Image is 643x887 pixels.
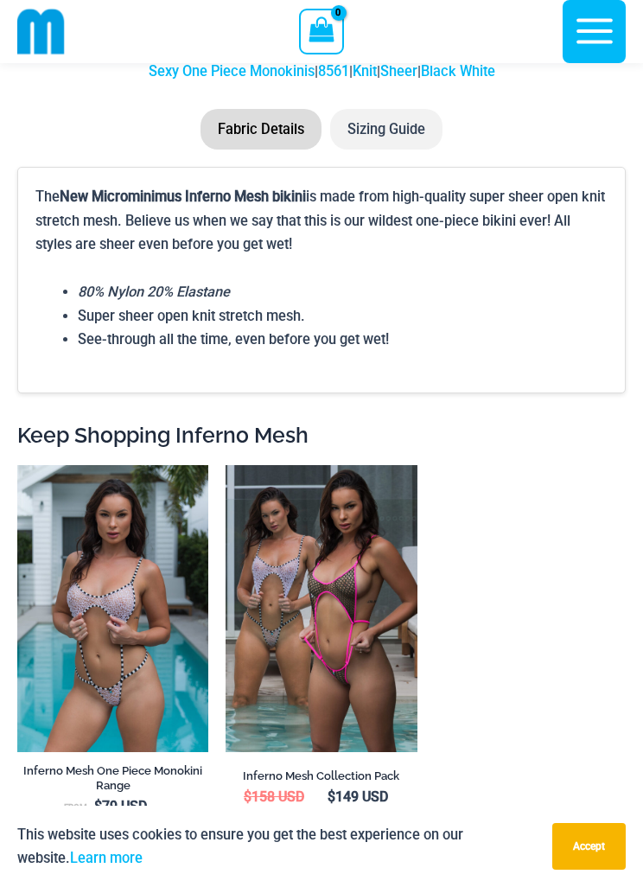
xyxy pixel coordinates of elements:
[328,788,335,805] span: $
[78,304,608,328] li: Super sheer open knit stretch mesh.
[244,788,251,805] span: $
[201,109,321,150] li: Fabric Details
[17,763,208,793] h2: Inferno Mesh One Piece Monokini Range
[244,788,304,805] bdi: 158 USD
[17,465,208,752] a: Inferno Mesh Black White 8561 One Piece 05Inferno Mesh Olive Fuchsia 8561 One Piece 03Inferno Mes...
[94,798,102,814] span: $
[552,823,626,870] button: Accept
[318,63,349,80] a: 8561
[78,328,608,351] li: See-through all the time, even before you get wet!
[17,422,626,450] h2: Keep Shopping Inferno Mesh
[226,769,417,789] a: Inferno Mesh Collection Pack
[330,109,442,150] li: Sizing Guide
[460,63,495,80] a: White
[70,850,143,866] a: Learn more
[17,823,539,870] p: This website uses cookies to ensure you get the best experience on our website.
[64,803,90,813] span: From:
[149,63,315,80] a: Sexy One Piece Monokinis
[60,188,306,205] b: New Microminimus Inferno Mesh bikini
[94,798,147,814] bdi: 79 USD
[226,465,417,752] img: Inferno Mesh One Piece Collection Pack (3)
[17,8,65,55] img: cropped mm emblem
[380,63,417,80] a: Sheer
[226,769,417,783] h2: Inferno Mesh Collection Pack
[35,185,608,255] p: The is made from high-quality super sheer open knit stretch mesh. Believe us when we say that thi...
[78,284,230,300] em: 80% Nylon 20% Elastane
[17,465,208,752] img: Inferno Mesh Black White 8561 One Piece 05
[328,788,388,805] bdi: 149 USD
[353,63,377,80] a: Knit
[226,465,417,752] a: Inferno Mesh One Piece Collection Pack (3)Inferno Mesh Black White 8561 One Piece 08Inferno Mesh ...
[299,9,343,54] a: View Shopping Cart, empty
[421,63,456,80] a: Black
[17,763,208,799] a: Inferno Mesh One Piece Monokini Range
[17,60,626,83] p: | | | |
